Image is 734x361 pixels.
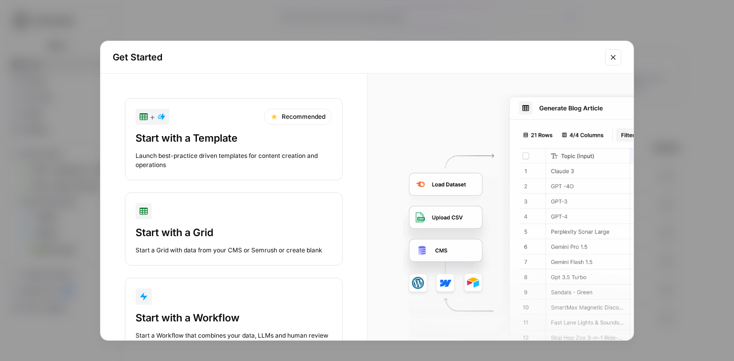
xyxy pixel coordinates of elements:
[136,246,332,255] div: Start a Grid with data from your CMS or Semrush or create blank
[136,131,332,145] div: Start with a Template
[264,109,332,125] div: Recommended
[136,151,332,170] div: Launch best-practice driven templates for content creation and operations
[140,111,165,123] div: +
[136,311,332,325] div: Start with a Workflow
[125,278,343,351] button: Start with a WorkflowStart a Workflow that combines your data, LLMs and human review
[125,192,343,266] button: Start with a GridStart a Grid with data from your CMS or Semrush or create blank
[136,225,332,240] div: Start with a Grid
[125,98,343,180] button: +RecommendedStart with a TemplateLaunch best-practice driven templates for content creation and o...
[113,50,599,64] h2: Get Started
[136,331,332,340] div: Start a Workflow that combines your data, LLMs and human review
[605,49,621,65] button: Close modal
